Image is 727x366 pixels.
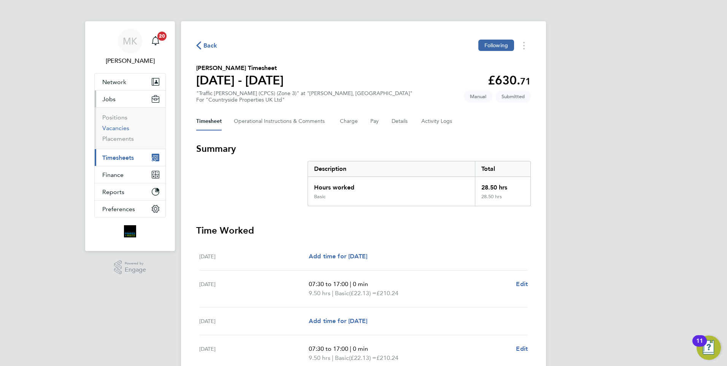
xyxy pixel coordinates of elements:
[102,135,134,142] a: Placements
[102,124,129,132] a: Vacancies
[516,280,528,288] span: Edit
[309,317,367,326] a: Add time for [DATE]
[85,21,175,251] nav: Main navigation
[516,280,528,289] a: Edit
[95,107,165,149] div: Jobs
[102,95,116,103] span: Jobs
[495,90,531,103] span: This timesheet is Submitted.
[376,354,398,361] span: £210.24
[123,36,137,46] span: MK
[157,32,167,41] span: 20
[697,336,721,360] button: Open Resource Center, 11 new notifications
[196,73,284,88] h1: [DATE] - [DATE]
[309,345,348,352] span: 07:30 to 17:00
[308,161,475,177] div: Description
[349,354,376,361] span: (£22.13) =
[102,205,135,213] span: Preferences
[203,41,217,50] span: Back
[148,29,163,53] a: 20
[332,354,333,361] span: |
[309,280,348,288] span: 07:30 to 17:00
[308,161,531,206] div: Summary
[488,73,531,88] app-decimal: £630.
[517,40,531,51] button: Timesheets Menu
[475,161,530,177] div: Total
[516,344,528,353] a: Edit
[95,91,165,107] button: Jobs
[349,290,376,297] span: (£22.13) =
[520,76,531,87] span: 71
[95,166,165,183] button: Finance
[196,41,217,50] button: Back
[102,171,124,178] span: Finance
[125,267,146,273] span: Engage
[196,64,284,73] h2: [PERSON_NAME] Timesheet
[114,260,146,275] a: Powered byEngage
[340,112,358,130] button: Charge
[314,194,325,200] div: Basic
[392,112,409,130] button: Details
[102,78,126,86] span: Network
[332,290,333,297] span: |
[464,90,492,103] span: This timesheet was manually created.
[376,290,398,297] span: £210.24
[125,260,146,267] span: Powered by
[421,112,453,130] button: Activity Logs
[353,280,368,288] span: 0 min
[199,252,309,261] div: [DATE]
[199,317,309,326] div: [DATE]
[94,29,166,65] a: MK[PERSON_NAME]
[196,90,413,103] div: "Traffic [PERSON_NAME] (CPCS) (Zone 3)" at "[PERSON_NAME], [GEOGRAPHIC_DATA]"
[475,194,530,206] div: 28.50 hrs
[95,183,165,200] button: Reports
[475,177,530,194] div: 28.50 hrs
[94,225,166,237] a: Go to home page
[516,345,528,352] span: Edit
[95,73,165,90] button: Network
[309,354,330,361] span: 9.50 hrs
[199,280,309,298] div: [DATE]
[309,252,367,261] a: Add time for [DATE]
[196,112,222,130] button: Timesheet
[335,289,349,298] span: Basic
[95,149,165,166] button: Timesheets
[102,154,134,161] span: Timesheets
[370,112,379,130] button: Pay
[353,345,368,352] span: 0 min
[124,225,136,237] img: bromak-logo-retina.png
[199,344,309,363] div: [DATE]
[308,177,475,194] div: Hours worked
[309,317,367,325] span: Add time for [DATE]
[234,112,328,130] button: Operational Instructions & Comments
[95,201,165,217] button: Preferences
[196,97,413,103] div: For "Countryside Properties UK Ltd"
[350,280,351,288] span: |
[102,114,127,121] a: Positions
[102,188,124,196] span: Reports
[196,224,531,237] h3: Time Worked
[335,353,349,363] span: Basic
[350,345,351,352] span: |
[484,42,508,49] span: Following
[196,143,531,155] h3: Summary
[696,341,703,351] div: 11
[94,56,166,65] span: Mary Kuchina
[478,40,514,51] button: Following
[309,253,367,260] span: Add time for [DATE]
[309,290,330,297] span: 9.50 hrs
